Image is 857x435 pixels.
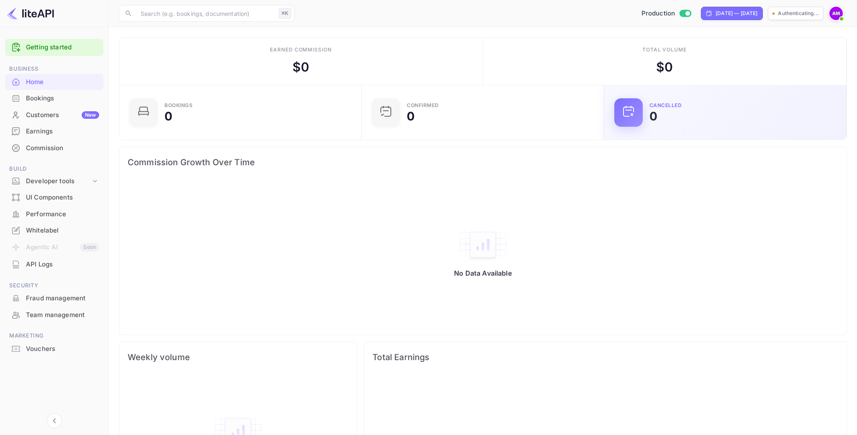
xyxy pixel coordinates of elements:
[136,5,275,22] input: Search (e.g. bookings, documentation)
[26,193,99,202] div: UI Components
[5,189,103,206] div: UI Components
[5,307,103,322] a: Team management
[5,90,103,107] div: Bookings
[26,210,99,219] div: Performance
[407,103,439,108] div: Confirmed
[641,9,675,18] span: Production
[26,177,91,186] div: Developer tools
[372,351,838,364] span: Total Earnings
[26,110,99,120] div: Customers
[5,331,103,340] span: Marketing
[128,156,838,169] span: Commission Growth Over Time
[270,46,332,54] div: Earned commission
[5,206,103,222] a: Performance
[5,223,103,238] a: Whitelabel
[26,226,99,235] div: Whitelabel
[164,103,192,108] div: Bookings
[5,290,103,307] div: Fraud management
[26,77,99,87] div: Home
[26,94,99,103] div: Bookings
[5,164,103,174] span: Build
[26,310,99,320] div: Team management
[642,46,687,54] div: Total volume
[5,39,103,56] div: Getting started
[829,7,843,20] img: Ajanthan Mani
[5,290,103,306] a: Fraud management
[638,9,695,18] div: Switch to Sandbox mode
[5,341,103,357] div: Vouchers
[5,189,103,205] a: UI Components
[5,174,103,189] div: Developer tools
[26,127,99,136] div: Earnings
[47,413,62,428] button: Collapse navigation
[5,107,103,123] a: CustomersNew
[5,64,103,74] span: Business
[5,140,103,156] a: Commission
[26,344,99,354] div: Vouchers
[5,341,103,356] a: Vouchers
[716,10,757,17] div: [DATE] — [DATE]
[649,103,682,108] div: CANCELLED
[26,143,99,153] div: Commission
[26,260,99,269] div: API Logs
[5,206,103,223] div: Performance
[458,227,508,262] img: empty-state-table2.svg
[778,10,819,17] p: Authenticating...
[26,294,99,303] div: Fraud management
[5,256,103,273] div: API Logs
[701,7,763,20] div: Click to change the date range period
[5,74,103,90] a: Home
[656,58,673,77] div: $ 0
[293,58,309,77] div: $ 0
[5,281,103,290] span: Security
[649,110,657,122] div: 0
[26,43,99,52] a: Getting started
[454,269,512,277] p: No Data Available
[279,8,291,19] div: ⌘K
[128,351,348,364] span: Weekly volume
[5,123,103,139] a: Earnings
[5,223,103,239] div: Whitelabel
[82,111,99,119] div: New
[5,123,103,140] div: Earnings
[5,90,103,106] a: Bookings
[5,256,103,272] a: API Logs
[164,110,172,122] div: 0
[7,7,54,20] img: LiteAPI logo
[407,110,415,122] div: 0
